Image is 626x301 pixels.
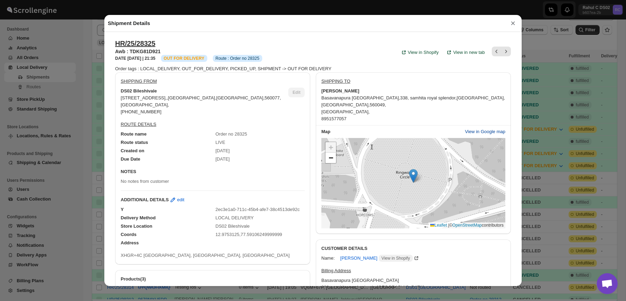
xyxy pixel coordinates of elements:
span: Store Location [121,223,152,229]
a: Zoom out [326,153,336,163]
span: [PERSON_NAME] [340,255,412,262]
span: Route name [121,131,146,137]
span: Created on [121,148,144,153]
u: SHIPPING TO [321,79,350,84]
span: 8951577057 [321,116,346,121]
span: edit [177,196,184,203]
span: [DATE] [216,148,230,153]
span: 2ec3e1a0-711c-45b4-afe7-38c4513de92c [216,207,300,212]
span: Order no 28325 [216,131,247,137]
h3: DATE [115,56,155,61]
span: View in Shopify [408,49,439,56]
a: Zoom in [326,142,336,153]
u: ROUTE DETAILS [121,122,156,127]
a: Leaflet [430,223,447,228]
button: edit [165,194,188,205]
div: Open chat [597,273,618,294]
span: [STREET_ADDRESS] , [121,95,167,100]
b: NOTES [121,169,136,174]
span: Due Date [121,156,140,162]
button: View in new tab [441,44,489,60]
button: Next [501,47,511,56]
span: − [329,153,333,162]
b: [PERSON_NAME] [321,88,359,95]
b: [DATE] | 21:35 [127,56,155,61]
b: DS02 Bileshivale [121,88,157,95]
div: Basavanapura [GEOGRAPHIC_DATA] 338, samhita royal splendor [GEOGRAPHIC_DATA] [321,277,424,291]
span: LOCAL DELIVERY [216,215,254,220]
span: [PHONE_NUMBER] [121,109,161,114]
span: No notes from customer [121,179,169,184]
span: Y [121,207,124,212]
span: Basavanapura [GEOGRAPHIC_DATA] , [321,95,400,100]
span: 560077 , [265,95,281,100]
span: 338, samhita royal splendor , [400,95,457,100]
b: ADDITIONAL DETAILS [121,196,169,203]
span: Delivery Method [121,215,155,220]
nav: Pagination [492,47,511,56]
span: 560049 , [370,102,386,107]
span: [GEOGRAPHIC_DATA] , [216,95,265,100]
span: View in Google map [465,128,505,135]
span: , [167,95,168,100]
a: OpenStreetMap [452,223,482,228]
span: [DATE] [216,156,230,162]
span: DS02 Bileshivale [216,223,250,229]
span: View in new tab [453,49,485,56]
img: Marker [409,169,418,183]
h3: Awb : TDKG81D921 [115,48,262,55]
span: | [448,223,449,228]
u: Billing Address [321,268,351,273]
span: [GEOGRAPHIC_DATA] , [321,102,370,107]
span: OUT FOR DELIVERY [164,56,204,61]
div: Name: [321,255,335,262]
div: Order tags : LOCAL_DELIVERY, OUT_FOR_DELIVERY, PICKED_UP, SHIPMENT -> OUT FOR DELIVERY [115,65,511,72]
b: Map [321,129,330,134]
button: Previous [492,47,501,56]
span: Route status [121,140,148,145]
u: SHIPPING FROM [121,79,157,84]
button: × [508,18,518,28]
h3: CUSTOMER DETAILS [321,245,505,252]
span: View in Shopify [382,255,410,261]
span: Route : Order no 28325 [216,56,259,61]
button: View in Google map [461,126,509,137]
a: View in Shopify [396,44,443,60]
span: Coords [121,232,137,237]
h2: Shipment Details [108,20,150,27]
a: [PERSON_NAME] View in Shopify [340,255,419,261]
span: + [329,143,333,152]
span: XHGR+4C [GEOGRAPHIC_DATA], [GEOGRAPHIC_DATA], [GEOGRAPHIC_DATA] [121,253,290,258]
span: LIVE [216,140,225,145]
span: 12.9753125,77.59106249999999 [216,232,282,237]
h2: Products(3) [121,276,305,283]
span: Address [121,240,139,245]
div: © contributors [428,222,505,228]
span: [GEOGRAPHIC_DATA] , [168,95,216,100]
span: [GEOGRAPHIC_DATA] , [121,102,169,107]
span: [GEOGRAPHIC_DATA] , [457,95,505,100]
span: [GEOGRAPHIC_DATA] , [321,109,370,114]
button: HR/25/28325 [115,39,155,48]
